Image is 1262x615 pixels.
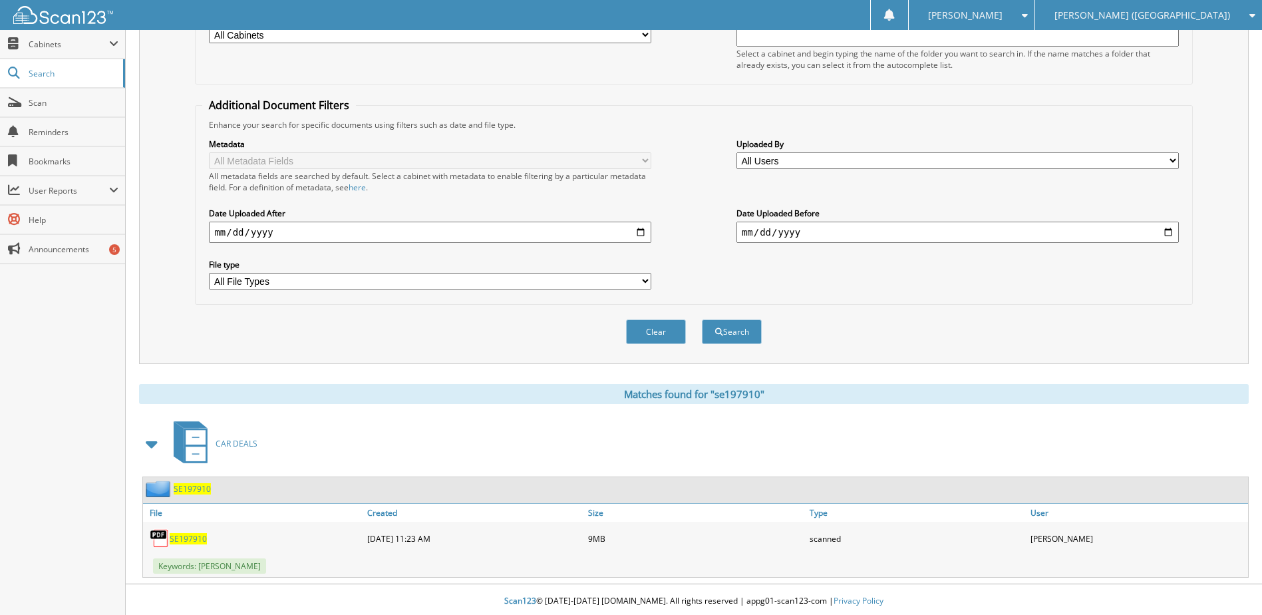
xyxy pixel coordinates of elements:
[702,319,762,344] button: Search
[209,259,651,270] label: File type
[139,384,1249,404] div: Matches found for "se197910"
[216,438,257,449] span: CAR DEALS
[29,244,118,255] span: Announcements
[29,156,118,167] span: Bookmarks
[174,483,211,495] a: SE197910
[1027,525,1248,552] div: [PERSON_NAME]
[364,504,585,522] a: Created
[209,138,651,150] label: Metadata
[806,504,1027,522] a: Type
[1027,504,1248,522] a: User
[626,319,686,344] button: Clear
[143,504,364,522] a: File
[504,595,536,606] span: Scan123
[202,98,356,112] legend: Additional Document Filters
[364,525,585,552] div: [DATE] 11:23 AM
[209,208,651,219] label: Date Uploaded After
[834,595,883,606] a: Privacy Policy
[209,222,651,243] input: start
[150,528,170,548] img: PDF.png
[13,6,113,24] img: scan123-logo-white.svg
[736,138,1179,150] label: Uploaded By
[29,68,116,79] span: Search
[29,185,109,196] span: User Reports
[585,525,806,552] div: 9MB
[736,208,1179,219] label: Date Uploaded Before
[736,222,1179,243] input: end
[736,48,1179,71] div: Select a cabinet and begin typing the name of the folder you want to search in. If the name match...
[170,533,207,544] a: SE197910
[806,525,1027,552] div: scanned
[349,182,366,193] a: here
[29,39,109,50] span: Cabinets
[109,244,120,255] div: 5
[29,214,118,226] span: Help
[585,504,806,522] a: Size
[202,119,1185,130] div: Enhance your search for specific documents using filters such as date and file type.
[166,417,257,470] a: CAR DEALS
[29,97,118,108] span: Scan
[29,126,118,138] span: Reminders
[209,170,651,193] div: All metadata fields are searched by default. Select a cabinet with metadata to enable filtering b...
[146,481,174,497] img: folder2.png
[153,558,266,574] span: Keywords: [PERSON_NAME]
[928,11,1003,19] span: [PERSON_NAME]
[1054,11,1230,19] span: [PERSON_NAME] ([GEOGRAPHIC_DATA])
